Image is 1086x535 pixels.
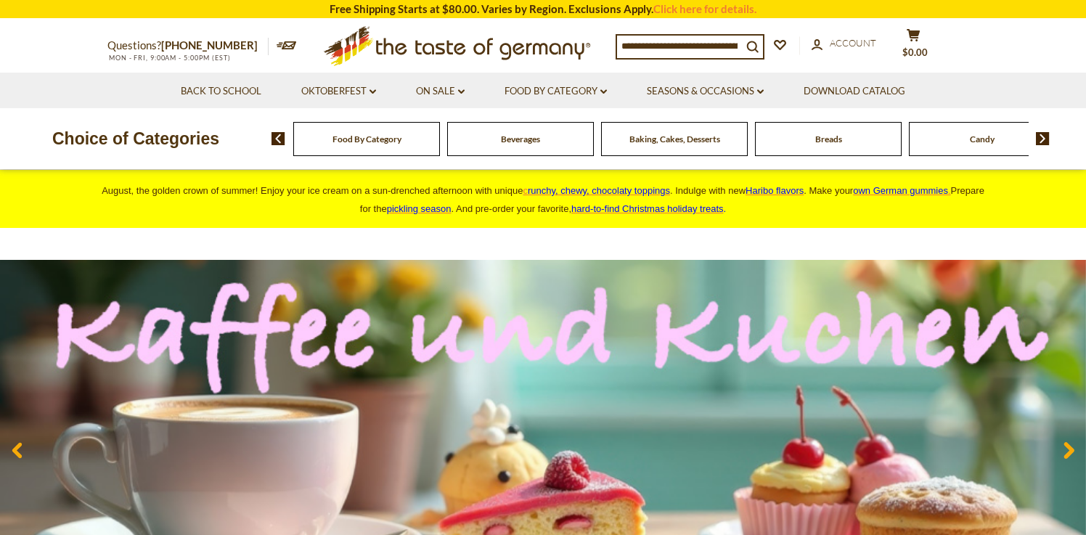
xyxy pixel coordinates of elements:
a: Beverages [501,134,540,144]
p: Questions? [107,36,269,55]
a: pickling season [387,203,452,214]
span: own German gummies [853,185,948,196]
a: Candy [970,134,995,144]
a: [PHONE_NUMBER] [161,38,258,52]
img: previous arrow [271,132,285,145]
a: Baking, Cakes, Desserts [629,134,720,144]
span: MON - FRI, 9:00AM - 5:00PM (EST) [107,54,231,62]
a: hard-to-find Christmas holiday treats [571,203,724,214]
a: Back to School [181,83,261,99]
span: $0.00 [902,46,928,58]
a: Seasons & Occasions [647,83,764,99]
a: Food By Category [505,83,607,99]
a: On Sale [416,83,465,99]
a: Account [812,36,876,52]
a: Food By Category [332,134,401,144]
a: crunchy, chewy, chocolaty toppings [523,185,670,196]
a: own German gummies. [853,185,950,196]
img: next arrow [1036,132,1050,145]
a: Click here for details. [653,2,756,15]
a: Breads [815,134,842,144]
a: Haribo flavors [746,185,804,196]
span: August, the golden crown of summer! Enjoy your ice cream on a sun-drenched afternoon with unique ... [102,185,984,214]
span: . [571,203,726,214]
a: Oktoberfest [301,83,376,99]
span: Account [830,37,876,49]
span: runchy, chewy, chocolaty toppings [528,185,670,196]
a: Download Catalog [804,83,905,99]
button: $0.00 [891,28,935,65]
